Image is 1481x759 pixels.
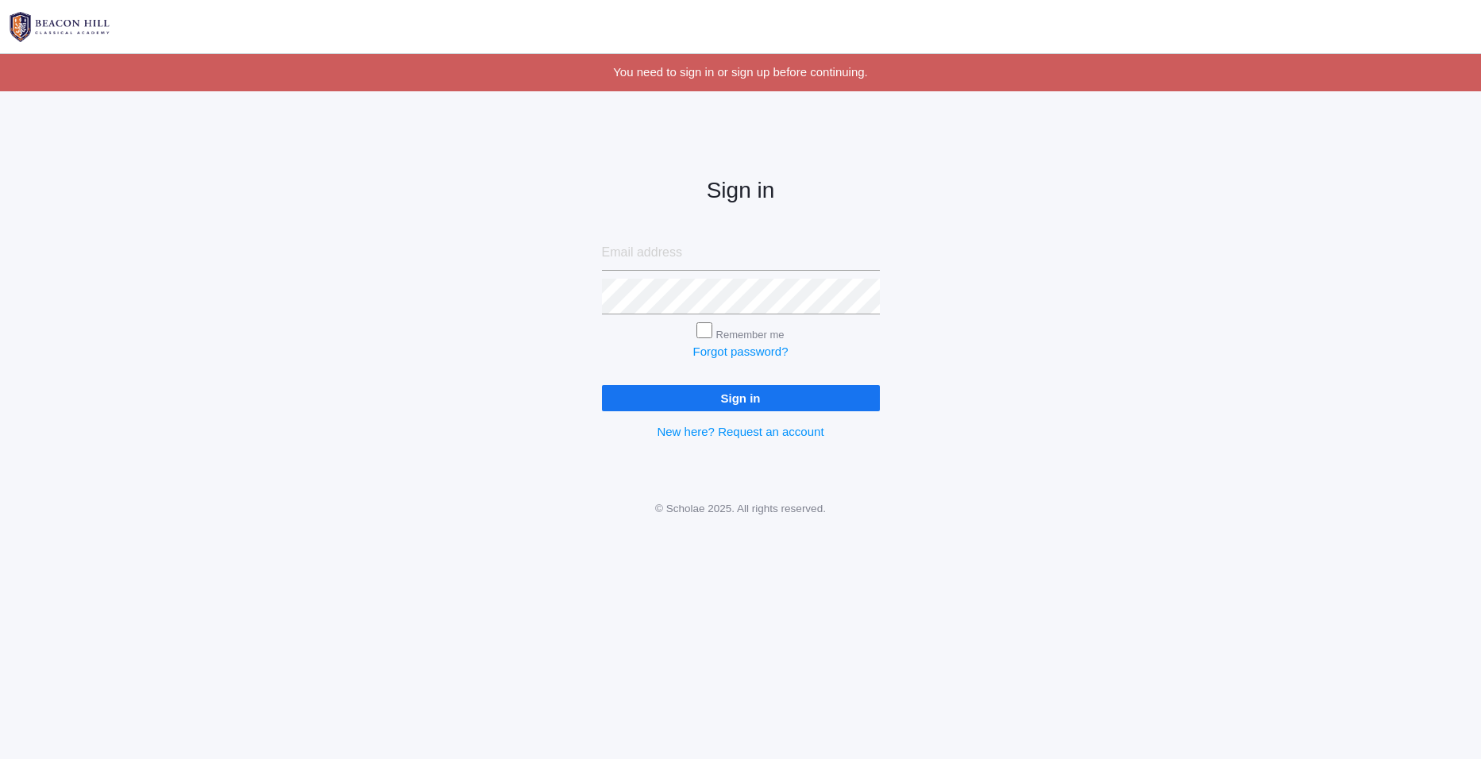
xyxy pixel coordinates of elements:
h2: Sign in [602,179,880,203]
label: Remember me [716,329,785,341]
a: New here? Request an account [657,425,823,438]
input: Sign in [602,385,880,411]
a: Forgot password? [692,345,788,358]
input: Email address [602,235,880,271]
